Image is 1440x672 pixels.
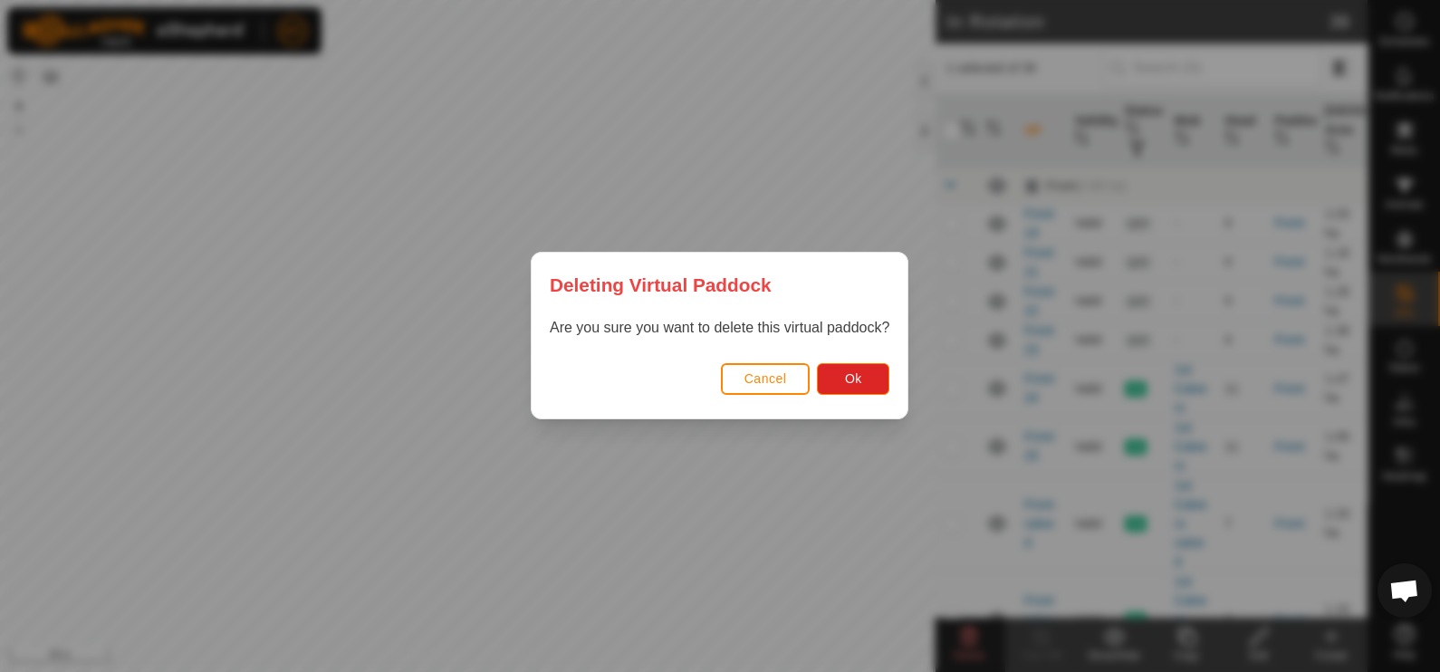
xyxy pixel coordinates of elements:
span: Cancel [744,372,787,387]
span: Ok [845,372,862,387]
button: Ok [818,363,890,395]
p: Are you sure you want to delete this virtual paddock? [550,318,889,340]
span: Deleting Virtual Paddock [550,271,772,299]
button: Cancel [721,363,811,395]
div: Open chat [1378,563,1432,618]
